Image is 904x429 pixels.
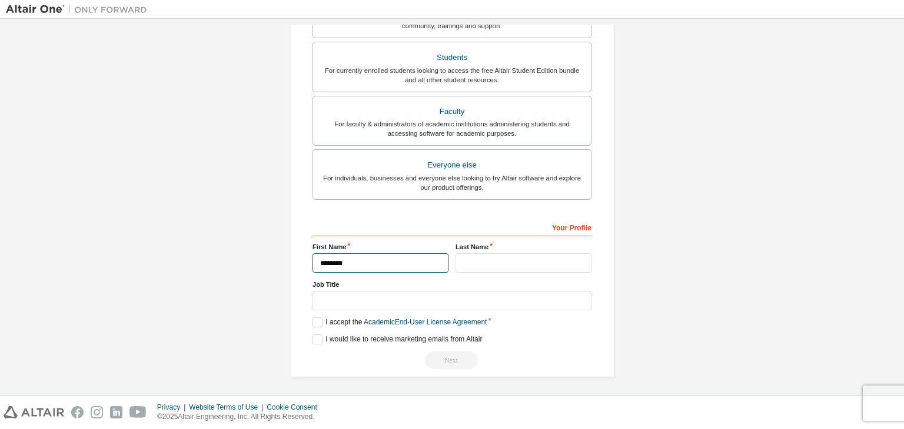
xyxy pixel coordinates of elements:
[71,406,84,418] img: facebook.svg
[129,406,147,418] img: youtube.svg
[4,406,64,418] img: altair_logo.svg
[157,403,189,412] div: Privacy
[91,406,103,418] img: instagram.svg
[320,173,584,192] div: For individuals, businesses and everyone else looking to try Altair software and explore our prod...
[320,103,584,120] div: Faculty
[313,242,448,252] label: First Name
[320,119,584,138] div: For faculty & administrators of academic institutions administering students and accessing softwa...
[320,157,584,173] div: Everyone else
[313,351,591,369] div: Read and acccept EULA to continue
[157,412,324,422] p: © 2025 Altair Engineering, Inc. All Rights Reserved.
[364,318,487,326] a: Academic End-User License Agreement
[267,403,324,412] div: Cookie Consent
[189,403,267,412] div: Website Terms of Use
[456,242,591,252] label: Last Name
[320,49,584,66] div: Students
[313,317,487,327] label: I accept the
[313,217,591,236] div: Your Profile
[6,4,153,15] img: Altair One
[110,406,122,418] img: linkedin.svg
[313,280,591,289] label: Job Title
[313,334,482,344] label: I would like to receive marketing emails from Altair
[320,66,584,85] div: For currently enrolled students looking to access the free Altair Student Edition bundle and all ...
